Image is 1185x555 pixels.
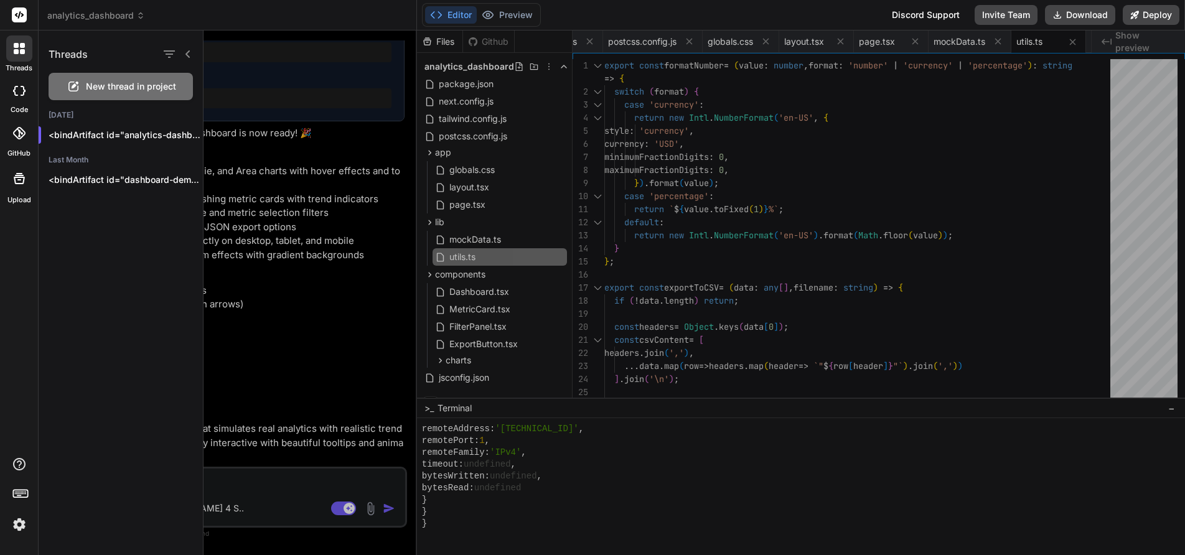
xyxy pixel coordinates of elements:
button: Invite Team [975,5,1037,25]
label: Upload [7,195,31,205]
button: Deploy [1123,5,1179,25]
span: New thread in project [86,80,176,93]
span: analytics_dashboard [47,9,145,22]
label: threads [6,63,32,73]
div: Discord Support [884,5,967,25]
h2: [DATE] [39,110,203,120]
h1: Threads [49,47,88,62]
label: GitHub [7,148,30,159]
img: settings [9,514,30,535]
button: Preview [477,6,538,24]
button: Editor [425,6,477,24]
p: <bindArtifact id="dashboard-demo-preview" title="Dashboard Demo Preview"> <bindAction type="file"... [49,174,203,186]
label: code [11,105,28,115]
button: Download [1045,5,1115,25]
p: <bindArtifact id="analytics-dashboard" t... [49,129,203,141]
h2: Last Month [39,155,203,165]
